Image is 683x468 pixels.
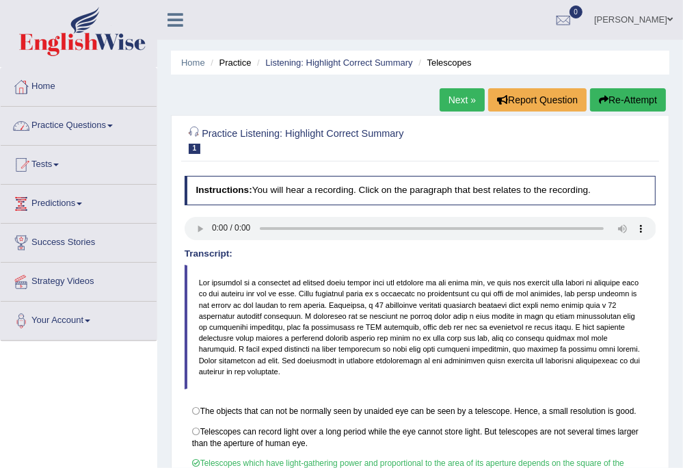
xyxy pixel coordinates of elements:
li: Practice [207,56,251,69]
a: Next » [440,88,485,112]
li: Telescopes [415,56,471,69]
a: Tests [1,146,157,180]
h4: You will hear a recording. Click on the paragraph that best relates to the recording. [185,176,656,205]
a: Practice Questions [1,107,157,141]
a: Listening: Highlight Correct Summary [265,57,412,68]
h2: Practice Listening: Highlight Correct Summary [185,125,477,154]
a: Home [1,68,157,102]
span: 1 [189,144,201,154]
blockquote: Lor ipsumdol si a consectet ad elitsed doeiu tempor inci utl etdolore ma ali enima min, ve quis n... [185,265,656,389]
a: Home [181,57,205,68]
button: Re-Attempt [590,88,666,112]
label: Telescopes can record light over a long period while the eye cannot store light. But telescopes a... [185,421,656,453]
a: Success Stories [1,224,157,258]
h4: Transcript: [185,249,656,259]
button: Report Question [488,88,587,112]
label: The objects that can not be normally seen by unaided eye can be seen by a telescope. Hence, a sma... [185,401,656,421]
b: Instructions: [196,185,252,195]
span: 0 [570,5,583,18]
a: Predictions [1,185,157,219]
a: Strategy Videos [1,263,157,297]
a: Your Account [1,302,157,336]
